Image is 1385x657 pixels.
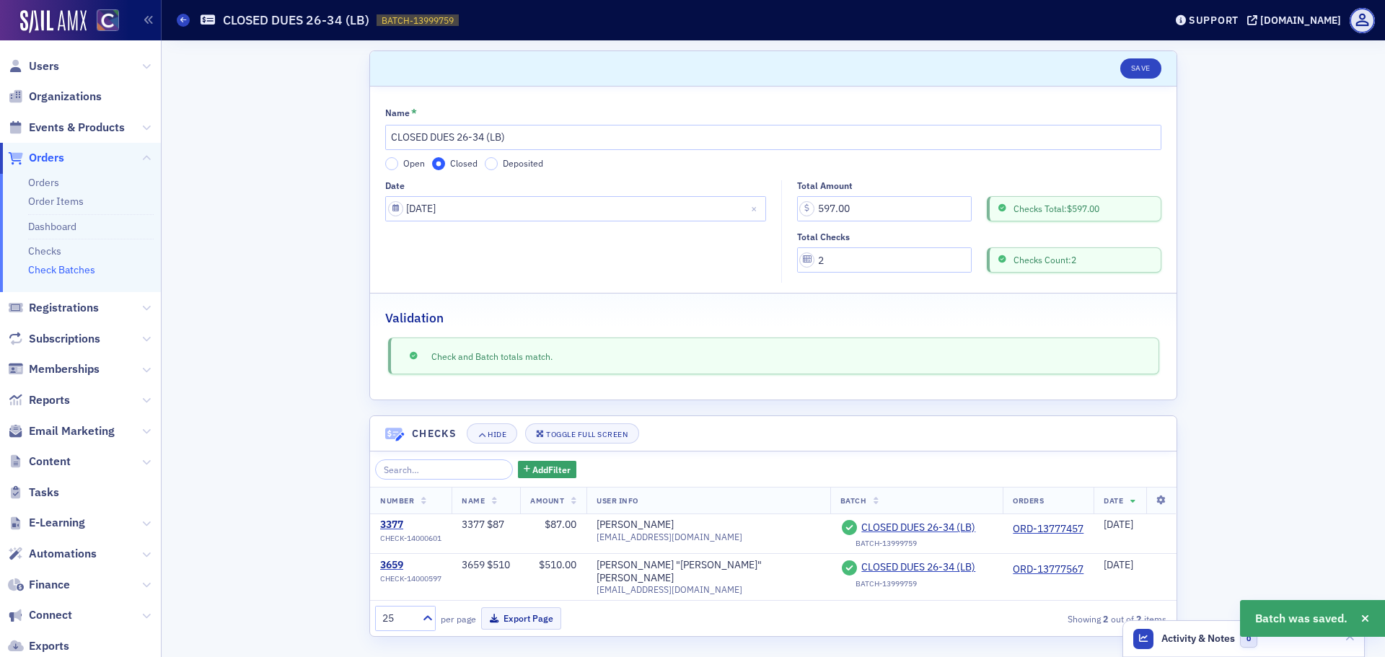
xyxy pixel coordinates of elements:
[8,546,97,562] a: Automations
[8,454,71,469] a: Content
[1134,612,1144,625] strong: 2
[441,612,476,625] label: per page
[385,196,766,221] input: MM/DD/YYYY
[8,392,70,408] a: Reports
[411,107,417,120] abbr: This field is required
[29,361,100,377] span: Memberships
[1067,203,1099,214] span: $597.00
[1104,518,1133,531] span: [DATE]
[1104,495,1123,506] span: Date
[380,559,441,572] a: 3659
[29,454,71,469] span: Content
[1350,8,1375,33] span: Profile
[380,495,414,506] span: Number
[462,559,510,572] div: 3659 $510
[1120,58,1161,79] button: Save
[385,180,405,191] div: Date
[8,515,85,531] a: E-Learning
[29,150,64,166] span: Orders
[29,607,72,623] span: Connect
[8,89,102,105] a: Organizations
[29,577,70,593] span: Finance
[1161,631,1235,646] span: Activity & Notes
[597,519,674,532] a: [PERSON_NAME]
[597,495,638,506] span: User Info
[597,559,819,584] a: [PERSON_NAME] "[PERSON_NAME]" [PERSON_NAME]
[747,196,766,221] button: Close
[467,423,517,444] button: Hide
[8,607,72,623] a: Connect
[462,519,510,532] div: 3377 $87
[380,519,441,532] div: 3377
[481,607,561,630] button: Export Page
[856,539,917,548] div: BATCH-13999759
[223,12,369,29] h1: CLOSED DUES 26-34 (LB)
[8,120,125,136] a: Events & Products
[8,423,115,439] a: Email Marketing
[29,300,99,316] span: Registrations
[1247,15,1346,25] button: [DOMAIN_NAME]
[861,521,993,534] a: CLOSED DUES 26-34 (LB)
[29,392,70,408] span: Reports
[1189,14,1239,27] div: Support
[8,58,59,74] a: Users
[8,361,100,377] a: Memberships
[913,612,1166,625] div: Showing out of items
[518,461,577,479] button: AddFilter
[20,10,87,33] img: SailAMX
[1101,612,1111,625] strong: 2
[485,157,498,170] input: Deposited
[29,58,59,74] span: Users
[28,176,59,189] a: Orders
[1104,558,1133,571] span: [DATE]
[8,331,100,347] a: Subscriptions
[840,495,867,506] span: Batch
[8,150,64,166] a: Orders
[1010,253,1076,266] span: Checks Count: 2
[856,579,917,588] div: BATCH-13999759
[1010,202,1099,215] span: Checks Total:
[380,574,441,583] span: CHECK-14000597
[29,423,115,439] span: Email Marketing
[797,196,972,221] input: 0.00
[488,431,506,438] div: Hide
[462,495,485,506] span: Name
[597,584,742,595] span: [EMAIL_ADDRESS][DOMAIN_NAME]
[1260,14,1341,27] div: [DOMAIN_NAME]
[403,157,425,169] span: Open
[385,309,444,327] h2: Validation
[28,263,95,276] a: Check Batches
[797,180,853,191] div: Total Amount
[28,244,61,257] a: Checks
[29,546,97,562] span: Automations
[539,558,576,571] span: $510.00
[8,300,99,316] a: Registrations
[382,611,414,626] div: 25
[29,120,125,136] span: Events & Products
[380,534,441,543] span: CHECK-14000601
[532,463,571,476] span: Add Filter
[861,561,993,574] a: CLOSED DUES 26-34 (LB)
[597,532,742,542] span: [EMAIL_ADDRESS][DOMAIN_NAME]
[28,220,76,233] a: Dashboard
[797,232,850,242] div: Total Checks
[8,638,69,654] a: Exports
[28,195,84,208] a: Order Items
[450,157,478,169] span: Closed
[1255,610,1347,627] span: Batch was saved.
[1013,563,1083,576] a: ORD-13777567
[29,638,69,654] span: Exports
[29,515,85,531] span: E-Learning
[503,157,543,169] span: Deposited
[545,518,576,531] span: $87.00
[525,423,639,444] button: Toggle Full Screen
[385,157,398,170] input: Open
[530,495,564,506] span: Amount
[1013,495,1044,506] span: Orders
[29,331,100,347] span: Subscriptions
